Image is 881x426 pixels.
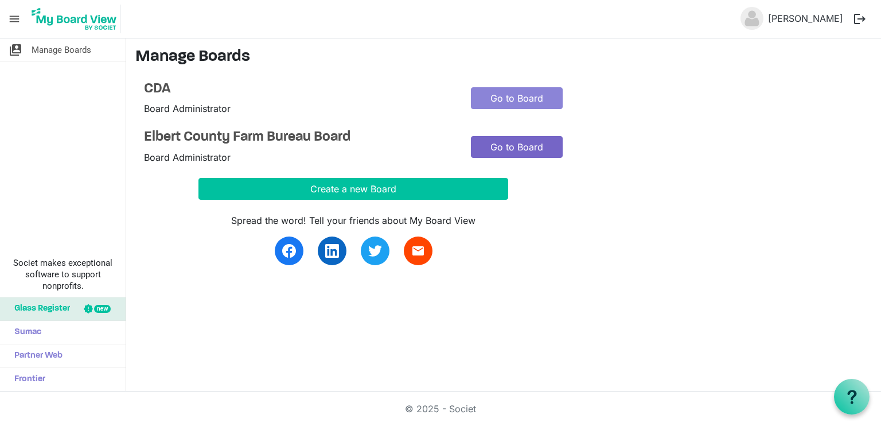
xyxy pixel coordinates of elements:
a: [PERSON_NAME] [763,7,848,30]
span: Board Administrator [144,103,231,114]
a: CDA [144,81,454,98]
span: Sumac [9,321,41,344]
span: Glass Register [9,297,70,320]
a: My Board View Logo [28,5,125,33]
img: no-profile-picture.svg [740,7,763,30]
span: Manage Boards [32,38,91,61]
div: new [94,305,111,313]
span: Frontier [9,368,45,391]
img: linkedin.svg [325,244,339,258]
span: switch_account [9,38,22,61]
img: My Board View Logo [28,5,120,33]
a: Go to Board [471,136,563,158]
span: menu [3,8,25,30]
span: email [411,244,425,258]
span: Board Administrator [144,152,231,163]
a: email [404,237,432,265]
a: © 2025 - Societ [405,403,476,415]
button: logout [848,7,872,31]
span: Societ makes exceptional software to support nonprofits. [5,257,120,292]
span: Partner Web [9,344,63,367]
h3: Manage Boards [135,48,872,67]
button: Create a new Board [198,178,508,200]
div: Spread the word! Tell your friends about My Board View [198,214,508,227]
a: Go to Board [471,87,563,109]
img: facebook.svg [282,244,296,258]
a: Elbert County Farm Bureau Board [144,129,454,146]
img: twitter.svg [368,244,382,258]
